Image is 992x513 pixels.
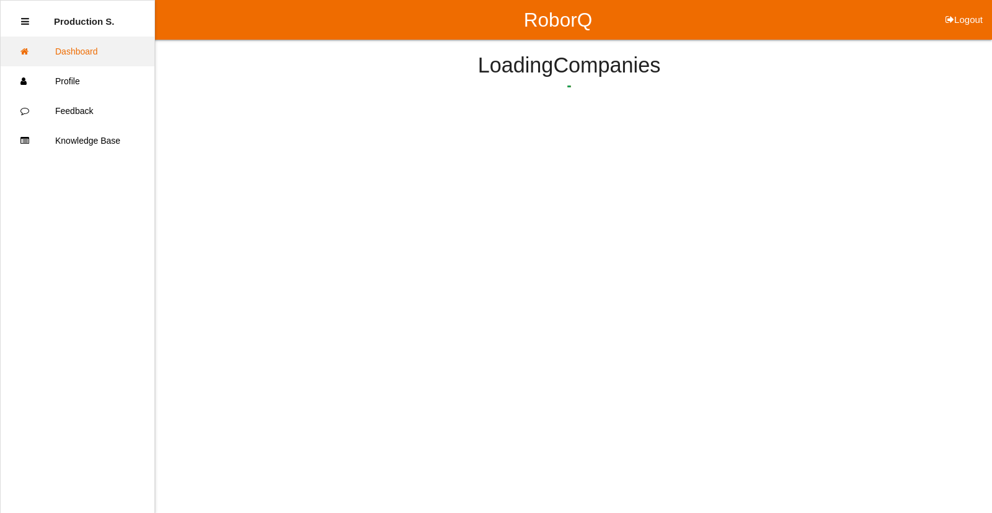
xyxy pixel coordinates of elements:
[186,54,952,77] h4: Loading Companies
[1,126,154,156] a: Knowledge Base
[21,7,29,37] div: Close
[1,66,154,96] a: Profile
[1,96,154,126] a: Feedback
[1,37,154,66] a: Dashboard
[54,7,115,27] p: Production Shifts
